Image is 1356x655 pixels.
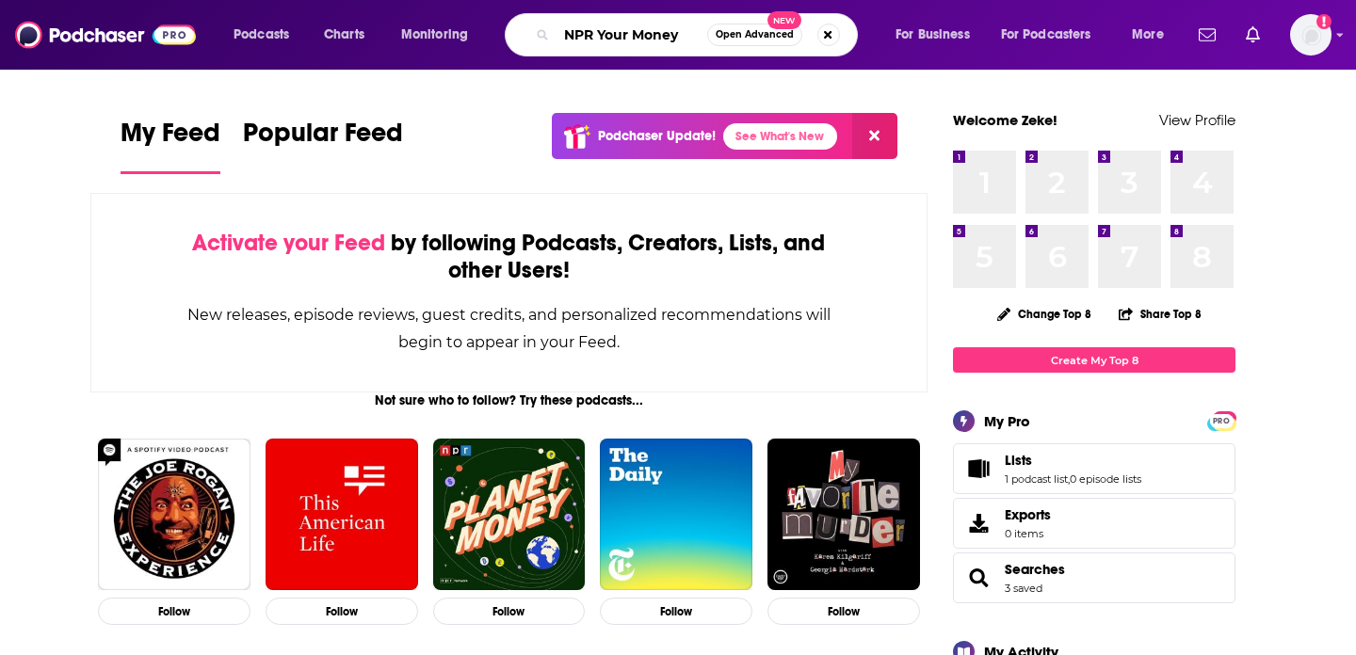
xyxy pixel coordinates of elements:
[716,30,794,40] span: Open Advanced
[1005,452,1141,469] a: Lists
[960,455,997,482] a: Lists
[984,412,1030,430] div: My Pro
[90,392,928,408] div: Not sure who to follow? Try these podcasts...
[1316,14,1332,29] svg: Add a profile image
[433,439,586,591] img: Planet Money
[1191,19,1223,51] a: Show notifications dropdown
[220,20,314,50] button: open menu
[266,598,418,625] button: Follow
[1159,111,1235,129] a: View Profile
[98,598,250,625] button: Follow
[723,123,837,150] a: See What's New
[1005,561,1065,578] a: Searches
[1290,14,1332,56] button: Show profile menu
[186,230,832,284] div: by following Podcasts, Creators, Lists, and other Users!
[1238,19,1267,51] a: Show notifications dropdown
[1210,414,1233,428] span: PRO
[388,20,492,50] button: open menu
[523,13,876,56] div: Search podcasts, credits, & more...
[401,22,468,48] span: Monitoring
[989,20,1119,50] button: open menu
[557,20,707,50] input: Search podcasts, credits, & more...
[600,598,752,625] button: Follow
[953,552,1235,603] span: Searches
[234,22,289,48] span: Podcasts
[707,24,802,46] button: Open AdvancedNew
[1119,20,1187,50] button: open menu
[986,302,1103,326] button: Change Top 8
[960,565,997,591] a: Searches
[953,111,1057,129] a: Welcome Zeke!
[324,22,364,48] span: Charts
[1005,472,1068,486] a: 1 podcast list
[1118,296,1203,332] button: Share Top 8
[767,598,920,625] button: Follow
[882,20,993,50] button: open menu
[312,20,376,50] a: Charts
[121,117,220,174] a: My Feed
[243,117,403,174] a: Popular Feed
[1005,506,1051,523] span: Exports
[243,117,403,160] span: Popular Feed
[953,347,1235,373] a: Create My Top 8
[98,439,250,591] img: The Joe Rogan Experience
[186,301,832,356] div: New releases, episode reviews, guest credits, and personalized recommendations will begin to appe...
[598,128,716,144] p: Podchaser Update!
[600,439,752,591] img: The Daily
[896,22,970,48] span: For Business
[1005,452,1032,469] span: Lists
[433,598,586,625] button: Follow
[192,229,385,257] span: Activate your Feed
[953,498,1235,549] a: Exports
[1005,527,1051,540] span: 0 items
[1005,582,1042,595] a: 3 saved
[1210,413,1233,427] a: PRO
[266,439,418,591] img: This American Life
[1132,22,1164,48] span: More
[767,11,801,29] span: New
[121,117,220,160] span: My Feed
[1068,472,1070,486] span: ,
[1290,14,1332,56] img: User Profile
[15,17,196,53] img: Podchaser - Follow, Share and Rate Podcasts
[767,439,920,591] img: My Favorite Murder with Karen Kilgariff and Georgia Hardstark
[960,510,997,536] span: Exports
[1290,14,1332,56] span: Logged in as zeke_lerner
[953,443,1235,494] span: Lists
[1001,22,1091,48] span: For Podcasters
[1070,472,1141,486] a: 0 episode lists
